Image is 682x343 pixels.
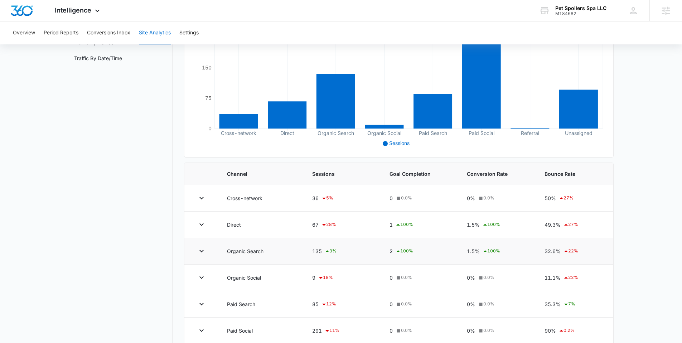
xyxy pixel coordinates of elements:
button: Site Analytics [139,21,171,44]
div: 7 % [563,300,575,309]
div: 0.0 % [395,301,412,307]
div: 0 [390,327,450,334]
img: logo_orange.svg [11,11,17,17]
div: 0.0 % [478,274,494,281]
div: 0 [390,274,450,281]
div: 85 [312,300,372,309]
div: 22 % [563,274,578,282]
div: 90% [545,327,602,335]
div: 27 % [563,221,578,229]
div: 0 [390,194,450,202]
div: 0.2 % [558,327,575,335]
div: 50% [545,194,602,203]
div: 0% [467,274,527,281]
div: 0% [467,300,527,308]
button: Period Reports [44,21,78,44]
div: 100 % [482,247,500,256]
div: 49.3% [545,221,602,229]
span: Sessions [389,140,410,146]
td: Organic Search [218,238,304,265]
a: Traffic By Device [74,39,114,46]
a: Traffic By Date/Time [74,54,122,62]
tspan: Paid Search [419,130,447,136]
div: 36 [312,194,372,203]
div: 100 % [395,247,413,256]
div: 0.0 % [478,195,494,201]
div: 12 % [321,300,336,309]
div: 11 % [324,327,339,335]
button: Toggle Row Expanded [196,245,207,257]
tspan: 0 [208,125,212,131]
span: Sessions [312,170,372,178]
div: 67 [312,221,372,229]
div: 0 [390,300,450,308]
tspan: Cross-network [221,130,256,136]
button: Toggle Row Expanded [196,298,207,310]
span: Intelligence [55,6,91,14]
div: account name [555,5,606,11]
div: 2 [390,247,450,256]
div: 0.0 % [395,274,412,281]
div: 0% [467,327,527,334]
div: 22 % [563,247,578,256]
tspan: Paid Social [469,130,494,136]
div: 5 % [321,194,333,203]
button: Conversions Inbox [87,21,130,44]
div: 3 % [324,247,337,256]
button: Toggle Row Expanded [196,192,207,204]
div: 0.0 % [395,195,412,201]
tspan: Unassigned [565,130,592,136]
td: Direct [218,212,304,238]
div: Domain Overview [27,42,64,47]
div: 9 [312,274,372,282]
img: tab_keywords_by_traffic_grey.svg [71,42,77,47]
tspan: 75 [205,95,212,101]
button: Toggle Row Expanded [196,325,207,336]
img: tab_domain_overview_orange.svg [19,42,25,47]
div: 27 % [558,194,574,203]
button: Overview [13,21,35,44]
div: 0.0 % [478,301,494,307]
tspan: Referral [521,130,539,136]
span: Conversion Rate [467,170,527,178]
div: 1.5% [467,221,527,229]
div: Domain: [DOMAIN_NAME] [19,19,79,24]
div: 100 % [395,221,413,229]
button: Toggle Row Expanded [196,272,207,283]
span: Goal Completion [390,170,450,178]
span: Bounce Rate [545,170,602,178]
div: Keywords by Traffic [79,42,121,47]
td: Cross-network [218,185,304,212]
div: 0.0 % [478,327,494,334]
div: 18 % [318,274,333,282]
tspan: 150 [202,64,212,71]
td: Paid Search [218,291,304,318]
div: v 4.0.25 [20,11,35,17]
div: 291 [312,327,372,335]
div: 135 [312,247,372,256]
td: Organic Social [218,265,304,291]
div: 35.3% [545,300,602,309]
div: 0.0 % [395,327,412,334]
span: Channel [227,170,295,178]
img: website_grey.svg [11,19,17,24]
div: 100 % [482,221,500,229]
div: account id [555,11,606,16]
div: 0% [467,194,527,202]
tspan: Organic Search [318,130,354,136]
button: Settings [179,21,199,44]
div: 1.5% [467,247,527,256]
div: 32.6% [545,247,602,256]
div: 28 % [321,221,336,229]
button: Toggle Row Expanded [196,219,207,230]
tspan: Organic Social [367,130,401,136]
div: 1 [390,221,450,229]
tspan: Direct [280,130,294,136]
div: 11.1% [545,274,602,282]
